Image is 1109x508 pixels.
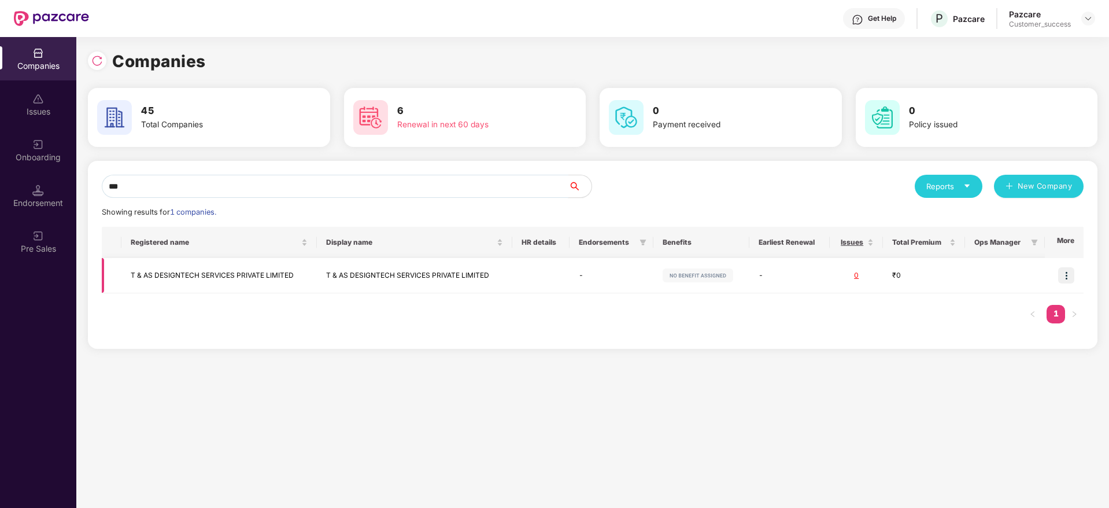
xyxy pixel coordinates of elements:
td: - [570,258,653,293]
img: New Pazcare Logo [14,11,89,26]
th: Total Premium [883,227,965,258]
td: T & AS DESIGNTECH SERVICES PRIVATE LIMITED [317,258,512,293]
button: plusNew Company [994,175,1084,198]
span: Display name [326,238,494,247]
th: Display name [317,227,512,258]
div: Pazcare [953,13,985,24]
span: Endorsements [579,238,635,247]
img: svg+xml;base64,PHN2ZyB4bWxucz0iaHR0cDovL3d3dy53My5vcmcvMjAwMC9zdmciIHdpZHRoPSIxMjIiIGhlaWdodD0iMj... [663,268,733,282]
div: Pazcare [1009,9,1071,20]
div: Total Companies [141,119,287,131]
span: search [568,182,592,191]
h3: 45 [141,104,287,119]
div: Renewal in next 60 days [397,119,543,131]
img: svg+xml;base64,PHN2ZyB4bWxucz0iaHR0cDovL3d3dy53My5vcmcvMjAwMC9zdmciIHdpZHRoPSI2MCIgaGVpZ2h0PSI2MC... [353,100,388,135]
img: icon [1058,267,1074,284]
h3: 6 [397,104,543,119]
img: svg+xml;base64,PHN2ZyB3aWR0aD0iMTQuNSIgaGVpZ2h0PSIxNC41IiB2aWV3Qm94PSIwIDAgMTYgMTYiIGZpbGw9Im5vbm... [32,185,44,196]
h3: 0 [909,104,1055,119]
span: Showing results for [102,208,216,216]
div: Customer_success [1009,20,1071,29]
span: plus [1006,182,1013,192]
span: Ops Manager [974,238,1026,247]
img: svg+xml;base64,PHN2ZyB3aWR0aD0iMjAiIGhlaWdodD0iMjAiIHZpZXdCb3g9IjAgMCAyMCAyMCIgZmlsbD0ibm9uZSIgeG... [32,230,44,242]
th: More [1045,227,1084,258]
span: filter [639,239,646,246]
img: svg+xml;base64,PHN2ZyBpZD0iRHJvcGRvd24tMzJ4MzIiIHhtbG5zPSJodHRwOi8vd3d3LnczLm9yZy8yMDAwL3N2ZyIgd2... [1084,14,1093,23]
span: left [1029,311,1036,318]
button: right [1065,305,1084,323]
td: - [749,258,830,293]
span: filter [1031,239,1038,246]
img: svg+xml;base64,PHN2ZyBpZD0iSXNzdWVzX2Rpc2FibGVkIiB4bWxucz0iaHR0cDovL3d3dy53My5vcmcvMjAwMC9zdmciIH... [32,93,44,105]
th: Registered name [121,227,317,258]
th: Benefits [653,227,749,258]
li: Next Page [1065,305,1084,323]
img: svg+xml;base64,PHN2ZyBpZD0iSGVscC0zMngzMiIgeG1sbnM9Imh0dHA6Ly93d3cudzMub3JnLzIwMDAvc3ZnIiB3aWR0aD... [852,14,863,25]
a: 1 [1047,305,1065,322]
button: left [1023,305,1042,323]
img: svg+xml;base64,PHN2ZyB4bWxucz0iaHR0cDovL3d3dy53My5vcmcvMjAwMC9zdmciIHdpZHRoPSI2MCIgaGVpZ2h0PSI2MC... [609,100,644,135]
img: svg+xml;base64,PHN2ZyB3aWR0aD0iMjAiIGhlaWdodD0iMjAiIHZpZXdCb3g9IjAgMCAyMCAyMCIgZmlsbD0ibm9uZSIgeG... [32,139,44,150]
img: svg+xml;base64,PHN2ZyB4bWxucz0iaHR0cDovL3d3dy53My5vcmcvMjAwMC9zdmciIHdpZHRoPSI2MCIgaGVpZ2h0PSI2MC... [97,100,132,135]
img: svg+xml;base64,PHN2ZyBpZD0iUmVsb2FkLTMyeDMyIiB4bWxucz0iaHR0cDovL3d3dy53My5vcmcvMjAwMC9zdmciIHdpZH... [91,55,103,67]
div: Policy issued [909,119,1055,131]
span: New Company [1018,181,1073,192]
img: svg+xml;base64,PHN2ZyBpZD0iQ29tcGFuaWVzIiB4bWxucz0iaHR0cDovL3d3dy53My5vcmcvMjAwMC9zdmciIHdpZHRoPS... [32,47,44,59]
span: right [1071,311,1078,318]
td: T & AS DESIGNTECH SERVICES PRIVATE LIMITED [121,258,317,293]
span: caret-down [963,182,971,190]
button: search [568,175,592,198]
th: Issues [830,227,883,258]
span: Total Premium [892,238,947,247]
h1: Companies [112,49,206,74]
div: 0 [839,270,874,281]
th: HR details [512,227,570,258]
li: 1 [1047,305,1065,323]
span: Issues [839,238,866,247]
h3: 0 [653,104,799,119]
span: P [936,12,943,25]
th: Earliest Renewal [749,227,830,258]
span: 1 companies. [170,208,216,216]
div: Get Help [868,14,896,23]
span: filter [637,235,649,249]
span: Registered name [131,238,299,247]
img: svg+xml;base64,PHN2ZyB4bWxucz0iaHR0cDovL3d3dy53My5vcmcvMjAwMC9zdmciIHdpZHRoPSI2MCIgaGVpZ2h0PSI2MC... [865,100,900,135]
li: Previous Page [1023,305,1042,323]
div: ₹0 [892,270,956,281]
div: Reports [926,181,971,192]
span: filter [1029,235,1040,249]
div: Payment received [653,119,799,131]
